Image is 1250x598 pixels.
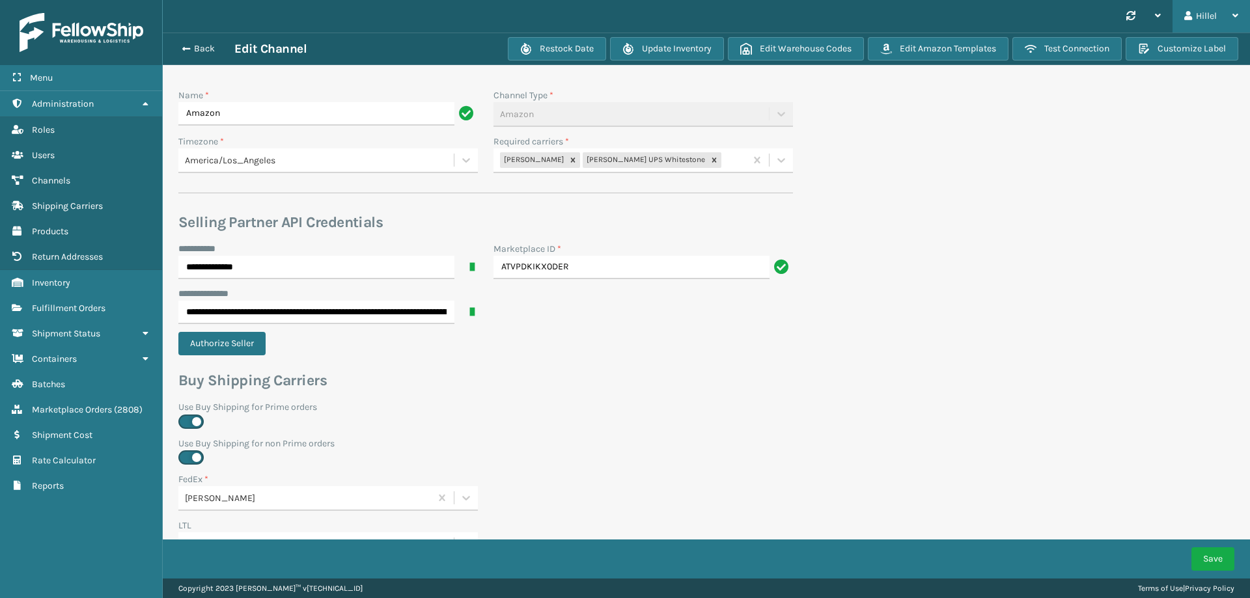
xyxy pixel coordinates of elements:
[20,13,143,52] img: logo
[1138,578,1234,598] div: |
[32,226,68,237] span: Products
[32,303,105,314] span: Fulfillment Orders
[32,379,65,390] span: Batches
[178,578,363,598] p: Copyright 2023 [PERSON_NAME]™ v [TECHNICAL_ID]
[178,338,273,349] a: Authorize Seller
[178,88,209,102] label: Name
[32,277,70,288] span: Inventory
[610,37,724,61] button: Update Inventory
[500,152,566,168] div: [PERSON_NAME]
[185,491,432,505] div: [PERSON_NAME]
[32,175,70,186] span: Channels
[493,242,561,256] label: Marketplace ID
[32,200,103,211] span: Shipping Carriers
[178,519,191,532] label: LTL
[583,152,707,168] div: [PERSON_NAME] UPS Whitestone
[185,154,455,167] div: America/Los_Angeles
[178,135,224,148] label: Timezone
[32,429,92,441] span: Shipment Cost
[728,37,864,61] button: Edit Warehouse Codes
[178,213,793,232] h3: Selling Partner API Credentials
[32,150,55,161] span: Users
[178,400,793,414] label: Use Buy Shipping for Prime orders
[1012,37,1122,61] button: Test Connection
[30,72,53,83] span: Menu
[32,480,64,491] span: Reports
[178,437,793,450] label: Use Buy Shipping for non Prime orders
[508,37,606,61] button: Restock Date
[1185,584,1234,593] a: Privacy Policy
[32,353,77,364] span: Containers
[493,88,553,102] label: Channel Type
[1126,37,1238,61] button: Customize Label
[114,404,143,415] span: ( 2808 )
[868,37,1008,61] button: Edit Amazon Templates
[32,328,100,339] span: Shipment Status
[32,404,112,415] span: Marketplace Orders
[234,41,307,57] h3: Edit Channel
[32,124,55,135] span: Roles
[32,251,103,262] span: Return Addresses
[185,537,215,551] div: Select...
[178,472,208,486] label: FedEx
[1138,584,1183,593] a: Terms of Use
[178,332,266,355] button: Authorize Seller
[1191,547,1234,571] button: Save
[32,455,96,466] span: Rate Calculator
[493,135,569,148] label: Required carriers
[178,371,793,390] h3: Buy Shipping Carriers
[32,98,94,109] span: Administration
[174,43,234,55] button: Back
